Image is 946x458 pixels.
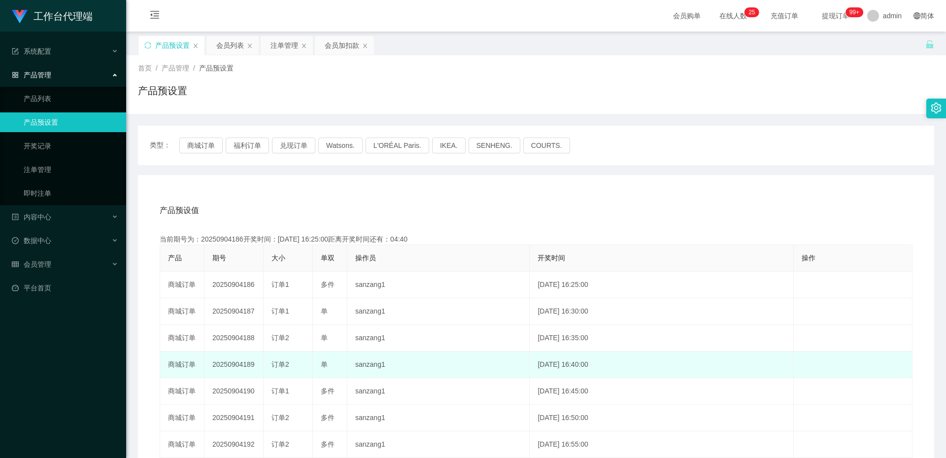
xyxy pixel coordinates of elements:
[321,440,335,448] span: 多件
[530,272,793,298] td: [DATE] 16:25:00
[247,43,253,49] i: 图标: close
[931,103,942,113] i: 图标: setting
[179,138,223,153] button: 商城订单
[156,64,158,72] span: /
[347,431,530,458] td: sanzang1
[347,298,530,325] td: sanzang1
[748,7,752,17] p: 2
[24,112,118,132] a: 产品预设置
[271,307,289,315] span: 订单1
[347,272,530,298] td: sanzang1
[160,325,204,352] td: 商城订单
[321,254,335,262] span: 单双
[204,378,264,405] td: 20250904190
[766,12,803,19] span: 充值订单
[150,138,179,153] span: 类型：
[355,254,376,262] span: 操作员
[271,334,289,342] span: 订单2
[168,254,182,262] span: 产品
[204,272,264,298] td: 20250904186
[271,440,289,448] span: 订单2
[155,36,190,55] div: 产品预设置
[321,281,335,288] span: 多件
[271,360,289,368] span: 订单2
[204,325,264,352] td: 20250904188
[160,431,204,458] td: 商城订单
[321,360,328,368] span: 单
[530,378,793,405] td: [DATE] 16:45:00
[321,334,328,342] span: 单
[204,352,264,378] td: 20250904189
[714,12,752,19] span: 在线人数
[12,213,19,220] i: 图标: profile
[138,64,152,72] span: 首页
[347,378,530,405] td: sanzang1
[271,254,285,262] span: 大小
[193,64,195,72] span: /
[321,387,335,395] span: 多件
[12,237,51,245] span: 数据中心
[366,138,429,153] button: L'ORÉAL Paris.
[523,138,570,153] button: COURTS.
[12,47,51,55] span: 系统配置
[199,64,234,72] span: 产品预设置
[138,83,187,98] h1: 产品预设置
[12,48,19,55] i: 图标: form
[845,7,863,17] sup: 1072
[12,10,28,24] img: logo.9652507e.png
[12,261,19,268] i: 图标: table
[321,307,328,315] span: 单
[817,12,854,19] span: 提现订单
[318,138,363,153] button: Watsons.
[744,7,759,17] sup: 25
[160,234,912,245] div: 当前期号为：20250904186开奖时间：[DATE] 16:25:00距离开奖时间还有：04:40
[24,160,118,179] a: 注单管理
[12,278,118,298] a: 图标: dashboard平台首页
[530,431,793,458] td: [DATE] 16:55:00
[271,387,289,395] span: 订单1
[802,254,815,262] span: 操作
[530,352,793,378] td: [DATE] 16:40:00
[301,43,307,49] i: 图标: close
[347,405,530,431] td: sanzang1
[325,36,359,55] div: 会员加扣款
[24,183,118,203] a: 即时注单
[204,431,264,458] td: 20250904192
[160,405,204,431] td: 商城订单
[216,36,244,55] div: 会员列表
[24,136,118,156] a: 开奖记录
[34,0,93,32] h1: 工作台代理端
[913,12,920,19] i: 图标: global
[432,138,466,153] button: IKEA.
[362,43,368,49] i: 图标: close
[160,205,199,216] span: 产品预设值
[12,237,19,244] i: 图标: check-circle-o
[212,254,226,262] span: 期号
[271,414,289,422] span: 订单2
[160,272,204,298] td: 商城订单
[138,0,171,32] i: 图标: menu-fold
[162,64,189,72] span: 产品管理
[12,71,51,79] span: 产品管理
[347,325,530,352] td: sanzang1
[469,138,520,153] button: SENHENG.
[272,138,315,153] button: 兑现订单
[925,40,934,49] i: 图标: unlock
[752,7,755,17] p: 5
[12,213,51,221] span: 内容中心
[160,298,204,325] td: 商城订单
[271,281,289,288] span: 订单1
[530,325,793,352] td: [DATE] 16:35:00
[321,414,335,422] span: 多件
[204,405,264,431] td: 20250904191
[12,260,51,268] span: 会员管理
[144,42,151,49] i: 图标: sync
[226,138,269,153] button: 福利订单
[160,378,204,405] td: 商城订单
[193,43,199,49] i: 图标: close
[160,352,204,378] td: 商城订单
[12,12,93,20] a: 工作台代理端
[270,36,298,55] div: 注单管理
[538,254,565,262] span: 开奖时间
[12,71,19,78] i: 图标: appstore-o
